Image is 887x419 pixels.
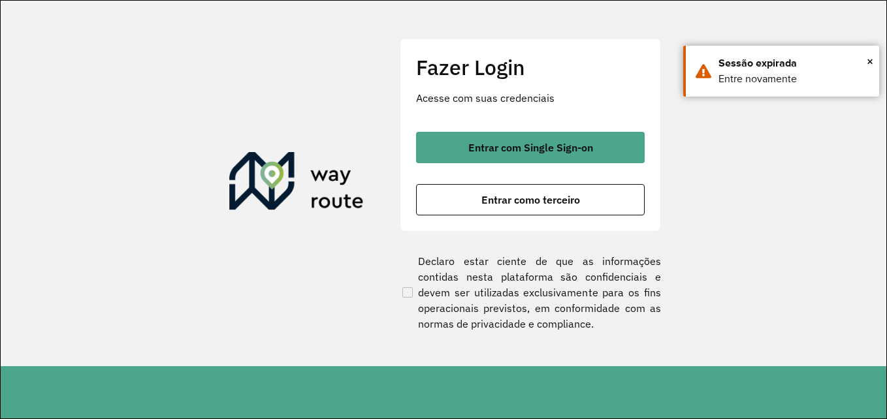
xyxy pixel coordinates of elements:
[229,152,364,215] img: Roteirizador AmbevTech
[468,142,593,153] span: Entrar com Single Sign-on
[416,132,645,163] button: button
[718,55,869,71] div: Sessão expirada
[416,90,645,106] p: Acesse com suas credenciais
[416,184,645,215] button: button
[481,194,580,205] span: Entrar como terceiro
[867,52,873,71] button: Close
[867,52,873,71] span: ×
[718,71,869,87] div: Entre novamente
[400,253,661,332] label: Declaro estar ciente de que as informações contidas nesta plataforma são confidenciais e devem se...
[416,55,645,80] h2: Fazer Login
